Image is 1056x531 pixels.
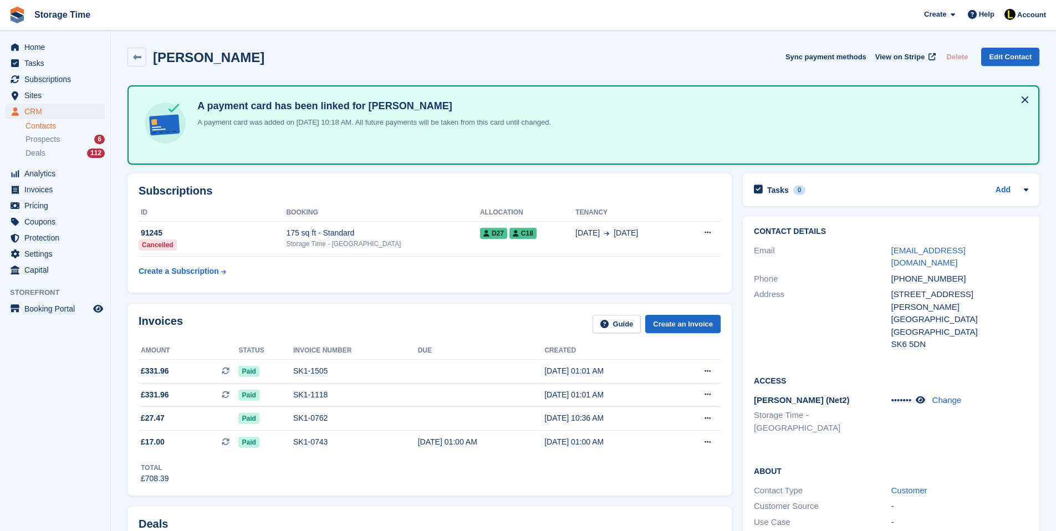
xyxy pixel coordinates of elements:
div: SK1-1118 [293,389,418,401]
div: 91245 [139,227,286,239]
span: View on Stripe [875,52,925,63]
th: Invoice number [293,342,418,360]
div: Use Case [754,516,891,529]
a: Create an Invoice [645,315,721,333]
div: SK1-0762 [293,412,418,424]
div: Create a Subscription [139,265,219,277]
div: Cancelled [139,239,177,251]
a: Storage Time [30,6,95,24]
div: Phone [754,273,891,285]
a: Prospects 6 [25,134,105,145]
span: Help [979,9,994,20]
th: Amount [139,342,238,360]
a: menu [6,301,105,316]
span: Settings [24,246,91,262]
th: Due [418,342,544,360]
a: Add [996,184,1011,197]
span: Create [924,9,946,20]
span: £331.96 [141,365,169,377]
div: [PERSON_NAME][GEOGRAPHIC_DATA] [891,301,1028,326]
div: - [891,516,1028,529]
span: £331.96 [141,389,169,401]
a: Create a Subscription [139,261,226,282]
div: Contact Type [754,484,891,497]
th: Allocation [480,204,575,222]
span: Home [24,39,91,55]
a: Edit Contact [981,48,1039,66]
th: ID [139,204,286,222]
div: Customer Source [754,500,891,513]
span: Paid [238,413,259,424]
div: [DATE] 10:36 AM [544,412,671,424]
div: SK6 5DN [891,338,1028,351]
span: Pricing [24,198,91,213]
h2: [PERSON_NAME] [153,50,264,65]
span: Invoices [24,182,91,197]
span: Coupons [24,214,91,229]
img: stora-icon-8386f47178a22dfd0bd8f6a31ec36ba5ce8667c1dd55bd0f319d3a0aa187defe.svg [9,7,25,23]
a: menu [6,72,105,87]
h4: A payment card has been linked for [PERSON_NAME] [193,100,551,113]
img: Laaibah Sarwar [1004,9,1016,20]
span: Tasks [24,55,91,71]
span: [PERSON_NAME] (Net2) [754,395,850,405]
span: Storefront [10,287,110,298]
a: Deals 112 [25,147,105,159]
span: C18 [509,228,537,239]
a: menu [6,88,105,103]
span: Paid [238,366,259,377]
span: Account [1017,9,1046,21]
h2: Contact Details [754,227,1028,236]
span: D27 [480,228,507,239]
a: Change [932,395,962,405]
span: Paid [238,390,259,401]
div: [DATE] 01:00 AM [544,436,671,448]
a: Preview store [91,302,105,315]
div: 175 sq ft - Standard [286,227,480,239]
th: Booking [286,204,480,222]
button: Sync payment methods [785,48,866,66]
h2: About [754,465,1028,476]
div: - [891,500,1028,513]
div: [STREET_ADDRESS] [891,288,1028,301]
li: Storage Time - [GEOGRAPHIC_DATA] [754,409,891,434]
span: Analytics [24,166,91,181]
p: A payment card was added on [DATE] 10:18 AM. All future payments will be taken from this card unt... [193,117,551,128]
div: Total [141,463,169,473]
th: Created [544,342,671,360]
div: [DATE] 01:01 AM [544,365,671,377]
span: Capital [24,262,91,278]
span: Protection [24,230,91,246]
a: menu [6,198,105,213]
div: Address [754,288,891,351]
span: £17.00 [141,436,165,448]
h2: Access [754,375,1028,386]
a: View on Stripe [871,48,938,66]
a: Guide [593,315,641,333]
h2: Subscriptions [139,185,721,197]
div: SK1-1505 [293,365,418,377]
div: [DATE] 01:01 AM [544,389,671,401]
a: Customer [891,486,927,495]
div: 0 [793,185,806,195]
img: card-linked-ebf98d0992dc2aeb22e95c0e3c79077019eb2392cfd83c6a337811c24bc77127.svg [142,100,188,146]
span: Sites [24,88,91,103]
h2: Invoices [139,315,183,333]
span: £27.47 [141,412,165,424]
div: £708.39 [141,473,169,484]
h2: Tasks [767,185,789,195]
a: menu [6,182,105,197]
div: [GEOGRAPHIC_DATA] [891,326,1028,339]
a: menu [6,39,105,55]
div: [PHONE_NUMBER] [891,273,1028,285]
span: Booking Portal [24,301,91,316]
div: 6 [94,135,105,144]
a: menu [6,246,105,262]
a: menu [6,104,105,119]
a: menu [6,166,105,181]
a: [EMAIL_ADDRESS][DOMAIN_NAME] [891,246,966,268]
h2: Deals [139,518,168,530]
span: ••••••• [891,395,912,405]
a: menu [6,230,105,246]
span: [DATE] [575,227,600,239]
